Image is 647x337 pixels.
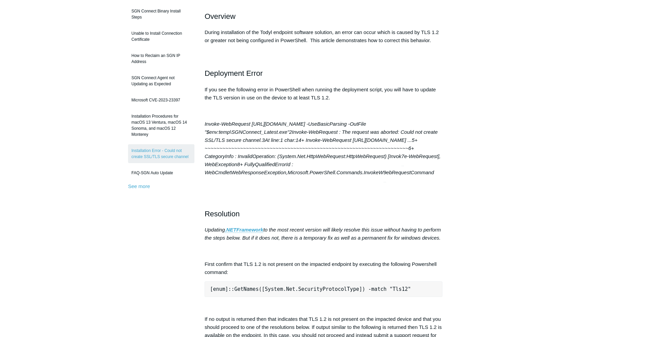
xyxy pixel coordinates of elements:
[205,260,442,276] p: First confirm that TLS 1.2 is not present on the impacted endpoint by executing the following Pow...
[237,155,240,174] span: 8
[128,110,194,141] a: Installation Procedures for macOS 13 Ventura, macOS 14 Sonoma, and macOS 12 Monterey
[289,122,292,142] span: 2
[205,10,442,22] h2: Overview
[128,166,194,179] a: FAQ-SGN Auto Update
[205,227,441,241] em: to the most recent version will likely resolve this issue without having to perform the steps bel...
[262,130,265,150] span: 3
[225,227,263,233] a: .NETFramework
[408,139,411,158] span: 6
[128,94,194,106] a: Microsoft CVE-2023-23397
[128,49,194,68] a: How to Reclaim an SGN IP Address
[401,147,404,166] span: 7
[128,71,194,90] a: SGN Connect Agent not Updating as Expected
[205,121,366,135] span: Invoke-WebRequest [URL][DOMAIN_NAME] -UseBasicParsing -OutFile "$env:temp\SGNConnect_Latest.exe"
[383,163,386,182] span: 9
[205,28,442,44] p: During installation of the Todyl endpoint software solution, an error can occur which is caused b...
[128,144,194,163] a: Installation Error - Could not create SSL/TLS secure channel
[205,67,442,79] h2: Deployment Error
[128,183,150,189] a: See more
[205,86,442,102] p: If you see the following error in PowerShell when running the deployment script, you will have to...
[205,208,442,220] h2: Resolution
[128,27,194,46] a: Unable to Install Connection Certificate
[205,281,442,297] pre: [enum]::GetNames([System.Net.SecurityProtocolType]) -match "Tls12"
[412,130,414,150] span: 5
[128,5,194,24] a: SGN Connect Binary Install Steps
[205,121,440,182] em: Invoke-WebRequest : The request was aborted: Could not create SSL/TLS secure channel. At line:1 c...
[205,227,225,233] em: Updating
[299,130,301,150] span: 4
